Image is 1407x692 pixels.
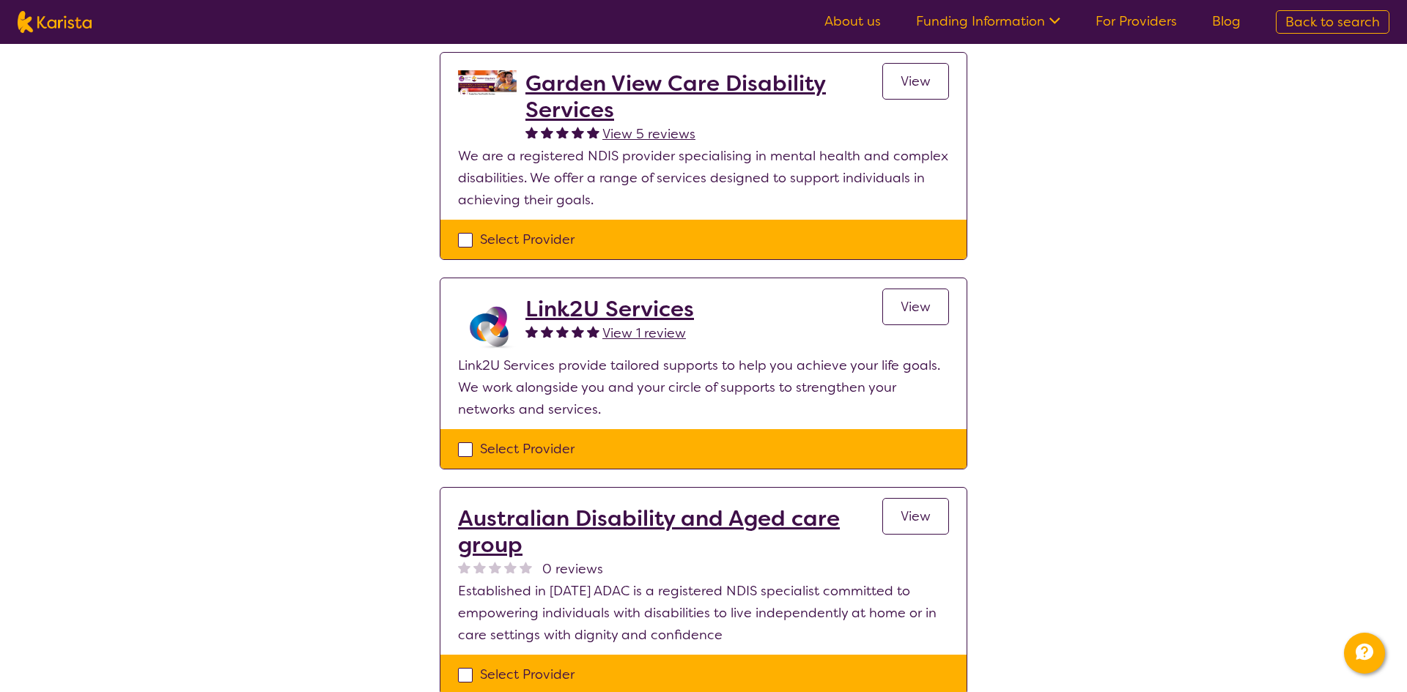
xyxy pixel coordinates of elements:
a: View [882,289,949,325]
a: View 5 reviews [602,123,695,145]
img: fullstar [541,325,553,338]
a: Australian Disability and Aged care group [458,505,882,558]
a: Blog [1212,12,1241,30]
img: lvrf5nqnn2npdrpfvz8h.png [458,296,517,354]
img: fullstar [541,126,553,138]
img: nonereviewstar [473,561,486,573]
a: For Providers [1096,12,1177,30]
img: fullstar [572,126,584,138]
a: About us [824,12,881,30]
span: View [901,298,931,316]
img: nonereviewstar [520,561,532,573]
p: Established in [DATE] ADAC is a registered NDIS specialist committed to empowering individuals wi... [458,580,949,646]
p: Link2U Services provide tailored supports to help you achieve your life goals. We work alongside ... [458,354,949,420]
img: fullstar [587,126,599,138]
img: fhlsqaxcthszxhqwxlmb.jpg [458,70,517,94]
button: Channel Menu [1344,633,1385,674]
img: nonereviewstar [489,561,501,573]
img: fullstar [525,325,538,338]
img: fullstar [572,325,584,338]
a: Link2U Services [525,296,694,322]
img: nonereviewstar [504,561,517,573]
img: fullstar [556,126,569,138]
img: fullstar [525,126,538,138]
span: 0 reviews [542,558,603,580]
img: Karista logo [18,11,92,33]
a: View [882,63,949,100]
span: Back to search [1285,13,1380,31]
p: We are a registered NDIS provider specialising in mental health and complex disabilities. We offe... [458,145,949,211]
span: View [901,72,931,90]
img: nonereviewstar [458,561,470,573]
span: View 5 reviews [602,125,695,143]
a: View 1 review [602,322,686,344]
a: View [882,498,949,535]
img: fullstar [587,325,599,338]
img: fullstar [556,325,569,338]
span: View [901,507,931,525]
a: Back to search [1276,10,1389,34]
a: Funding Information [916,12,1060,30]
a: Garden View Care Disability Services [525,70,882,123]
span: View 1 review [602,324,686,342]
